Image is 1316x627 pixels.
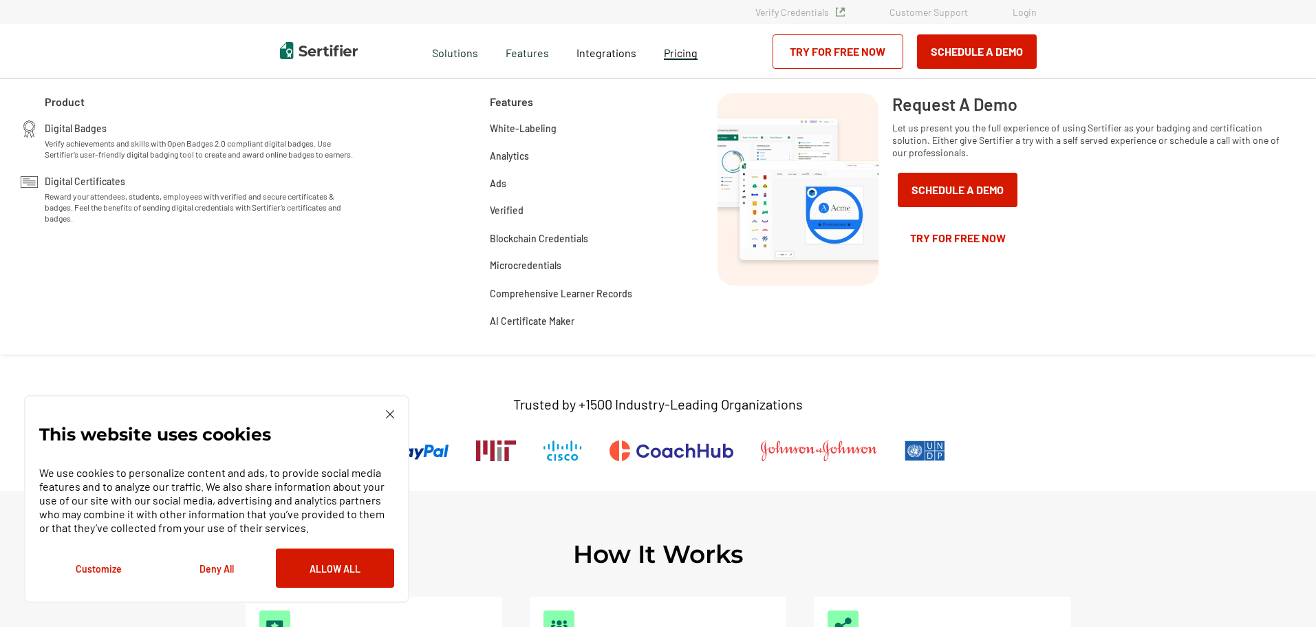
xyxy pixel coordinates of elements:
[276,549,394,588] button: Allow All
[490,257,561,273] span: Microcredentials
[905,440,945,461] img: UNDP
[45,191,359,224] span: Reward your attendees, students, employees with verified and secure certificates & badges. Feel t...
[718,93,878,286] img: Request A Demo
[371,440,449,461] img: PayPal
[898,173,1017,207] button: Schedule a Demo
[490,148,529,162] a: Analytics
[21,173,38,191] img: Digital Certificates Icon
[573,539,744,569] h2: How It Works
[45,173,125,187] span: Digital Certificates
[1013,6,1037,18] a: Login
[490,313,574,327] a: AI Certificate Maker
[45,93,85,110] span: Product
[21,120,38,138] img: Digital Badges Icon
[917,34,1037,69] button: Schedule a Demo
[490,258,561,272] a: Microcredentials
[45,120,107,134] span: Digital Badges
[45,120,359,160] a: Digital BadgesVerify achievements and skills with Open Badges 2.0 compliant digital badges. Use S...
[158,549,276,588] button: Deny All
[892,122,1282,159] span: Let us present you the full experience of using Sertifier as your badging and certification solut...
[513,396,803,413] p: Trusted by +1500 Industry-Leading Organizations
[45,138,359,160] span: Verify achievements and skills with Open Badges 2.0 compliant digital badges. Use Sertifier’s use...
[576,43,636,60] a: Integrations
[490,176,506,189] a: Ads
[476,440,516,461] img: Massachusetts Institute of Technology
[543,440,582,461] img: Cisco
[892,221,1023,255] a: Try for Free Now
[755,6,845,18] a: Verify Credentials
[490,93,533,110] span: Features
[432,43,478,60] span: Solutions
[761,440,876,461] img: Johnson & Johnson
[490,231,588,244] a: Blockchain Credentials
[889,6,968,18] a: Customer Support
[836,8,845,17] img: Verified
[39,549,158,588] button: Customize
[610,440,733,461] img: CoachHub
[490,286,632,299] a: Comprehensive Learner Records
[386,410,394,418] img: Cookie Popup Close
[506,43,549,60] span: Features
[490,120,557,134] a: White-Labeling
[664,43,698,60] a: Pricing
[664,46,698,59] span: Pricing
[280,42,358,59] img: Sertifier | Digital Credentialing Platform
[490,202,524,218] span: Verified
[892,93,1017,115] span: Request A Demo
[1247,561,1316,627] iframe: Chat Widget
[45,173,359,224] a: Digital CertificatesReward your attendees, students, employees with verified and secure certifica...
[576,46,636,59] span: Integrations
[490,203,524,217] a: Verified
[39,427,271,441] p: This website uses cookies
[773,34,903,69] a: Try for Free Now
[39,466,394,535] p: We use cookies to personalize content and ads, to provide social media features and to analyze ou...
